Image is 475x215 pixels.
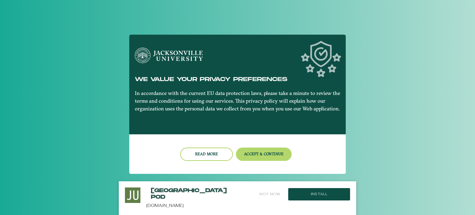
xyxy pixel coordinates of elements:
[180,148,233,161] button: Read more
[288,188,350,200] button: Install
[135,76,340,83] h5: We value your privacy preferences
[259,187,281,201] button: Not Now
[135,89,340,113] p: In accordance with the current EU data protection laws, please take a minute to review the terms ...
[146,203,184,208] a: [DOMAIN_NAME]
[151,187,216,200] h2: [GEOGRAPHIC_DATA] POD
[236,148,292,161] button: Accept & Continue
[135,48,203,63] img: Jacksonville University logo
[125,187,140,203] img: Install this Application?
